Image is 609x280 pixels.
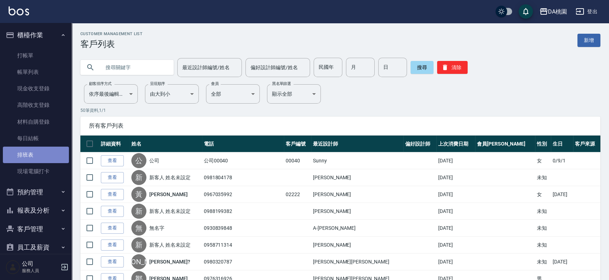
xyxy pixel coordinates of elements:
h3: 客戶列表 [80,39,142,49]
div: 新 [131,204,146,219]
td: [PERSON_NAME][PERSON_NAME] [311,253,403,270]
button: 報表及分析 [3,201,69,220]
td: 未知 [535,203,551,220]
td: 女 [535,186,551,203]
a: 現場電腦打卡 [3,163,69,180]
th: 最近設計師 [311,136,403,152]
td: [DATE] [436,186,475,203]
a: 新客人 姓名未設定 [149,174,191,181]
a: 查看 [101,172,124,183]
td: [DATE] [436,169,475,186]
td: [PERSON_NAME] [311,203,403,220]
a: 排班表 [3,147,69,163]
button: 登出 [573,5,600,18]
img: Person [6,260,20,274]
td: [DATE] [436,152,475,169]
td: [PERSON_NAME] [311,186,403,203]
div: [PERSON_NAME] [131,254,146,269]
td: 公司00040 [202,152,284,169]
div: 由大到小 [145,84,199,104]
td: [DATE] [436,253,475,270]
td: 0981804178 [202,169,284,186]
button: save [519,4,533,19]
span: 所有客戶列表 [89,122,592,129]
th: 電話 [202,136,284,152]
th: 偏好設計師 [403,136,436,152]
a: 打帳單 [3,47,69,64]
a: 每日結帳 [3,130,69,147]
td: [DATE] [436,220,475,237]
th: 上次消費日期 [436,136,475,152]
a: 現金收支登錄 [3,80,69,97]
td: Sunny [311,152,403,169]
th: 客戶來源 [573,136,600,152]
a: 查看 [101,206,124,217]
h5: 公司 [22,260,58,267]
button: 清除 [437,61,468,74]
div: 公 [131,153,146,168]
a: 查看 [101,155,124,166]
td: 0930839848 [202,220,284,237]
div: 無 [131,220,146,236]
div: 黃 [131,187,146,202]
td: [PERSON_NAME] [311,169,403,186]
td: 0967035992 [202,186,284,203]
td: 02222 [284,186,311,203]
label: 會員 [211,81,219,86]
label: 顧客排序方式 [89,81,112,86]
p: 服務人員 [22,267,58,274]
a: 帳單列表 [3,64,69,80]
td: 女 [535,152,551,169]
button: 員工及薪資 [3,238,69,257]
th: 性別 [535,136,551,152]
td: 未知 [535,237,551,253]
td: 00040 [284,152,311,169]
a: 查看 [101,189,124,200]
div: 顯示全部 [267,84,321,104]
button: 客戶管理 [3,220,69,238]
div: 新 [131,237,146,252]
label: 呈現順序 [150,81,165,86]
td: 未知 [535,169,551,186]
th: 會員[PERSON_NAME] [475,136,535,152]
td: [DATE] [551,253,573,270]
td: 0988199382 [202,203,284,220]
a: 材料自購登錄 [3,114,69,130]
td: [DATE] [436,237,475,253]
div: 依序最後編輯時間 [84,84,138,104]
th: 客戶編號 [284,136,311,152]
td: [DATE] [551,186,573,203]
td: 未知 [535,253,551,270]
button: 搜尋 [411,61,434,74]
th: 生日 [551,136,573,152]
th: 詳細資料 [99,136,130,152]
button: 櫃檯作業 [3,26,69,44]
td: 0958711314 [202,237,284,253]
div: DA桃園 [548,7,567,16]
td: [DATE] [436,203,475,220]
img: Logo [9,6,29,15]
a: 無名字 [149,224,164,232]
a: 高階收支登錄 [3,97,69,113]
button: DA桃園 [537,4,570,19]
a: 查看 [101,239,124,251]
td: A-[PERSON_NAME] [311,220,403,237]
h2: Customer Management List [80,32,142,36]
p: 50 筆資料, 1 / 1 [80,107,600,114]
a: 新增 [577,34,600,47]
button: 預約管理 [3,183,69,201]
div: 新 [131,170,146,185]
a: 公司 [149,157,159,164]
a: 新客人 姓名未設定 [149,208,191,215]
th: 姓名 [130,136,202,152]
div: 全部 [206,84,260,104]
td: 未知 [535,220,551,237]
a: 查看 [101,223,124,234]
a: [PERSON_NAME] [149,191,187,198]
label: 黑名單篩選 [272,81,291,86]
a: [PERSON_NAME]? [149,258,190,265]
a: 查看 [101,256,124,267]
input: 搜尋關鍵字 [100,58,168,77]
td: 0980320787 [202,253,284,270]
a: 新客人 姓名未設定 [149,241,191,248]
